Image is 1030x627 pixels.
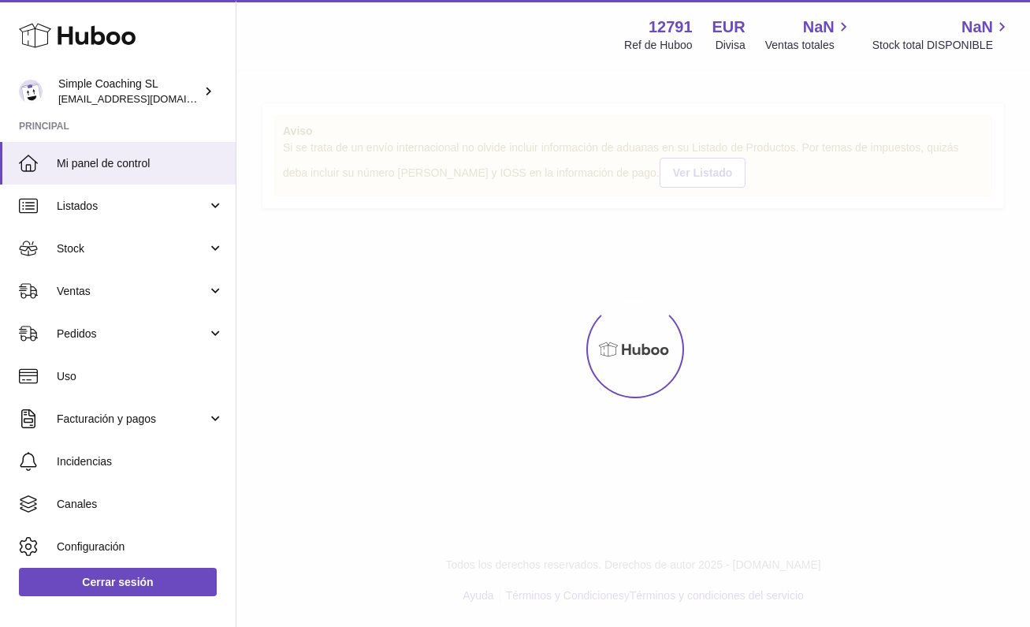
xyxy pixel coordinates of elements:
span: Canales [57,497,224,512]
strong: 12791 [649,17,693,38]
span: Stock total DISPONIBLE [872,38,1011,53]
a: NaN Stock total DISPONIBLE [872,17,1011,53]
span: Incidencias [57,454,224,469]
span: NaN [961,17,993,38]
span: Pedidos [57,327,207,341]
span: Ventas [57,284,207,299]
div: Simple Coaching SL [58,77,200,106]
span: Listados [57,199,207,214]
span: Stock [57,241,207,256]
span: Uso [57,369,224,384]
span: Configuración [57,539,224,554]
div: Divisa [716,38,746,53]
img: info@simplecoaching.es [19,80,43,103]
span: [EMAIL_ADDRESS][DOMAIN_NAME] [58,92,232,105]
span: Facturación y pagos [57,412,207,427]
span: Mi panel de control [57,156,224,171]
span: NaN [803,17,835,38]
a: NaN Ventas totales [765,17,853,53]
strong: EUR [712,17,746,38]
span: Ventas totales [765,38,853,53]
div: Ref de Huboo [624,38,692,53]
a: Cerrar sesión [19,568,217,596]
